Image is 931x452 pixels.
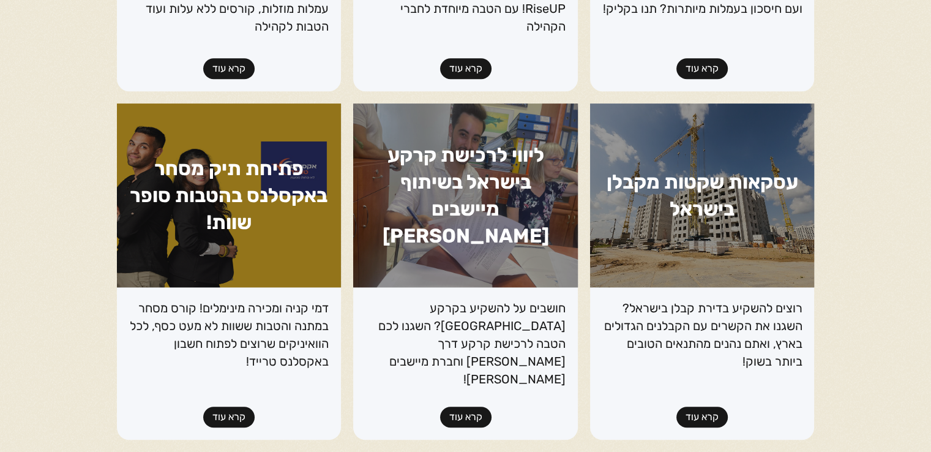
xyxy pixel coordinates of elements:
a: קרא עוד [440,58,492,79]
p: חושבים על להשקיע בקרקע [GEOGRAPHIC_DATA]? השגנו לכם הטבה לרכישת קרקע דרך [PERSON_NAME] וחברת מייש... [365,299,566,388]
a: קרא עוד [676,58,728,79]
a: קרא עוד [676,407,728,428]
a: קרא עוד [440,407,492,428]
h1: עסקאות שקטות מקבלן בישראל [590,104,815,287]
a: קרא עוד [203,58,255,79]
h1: ליווי לרכישת קרקע בישראל בשיתוף מיישבים [PERSON_NAME] [353,104,578,287]
h1: פתיחת תיק מסחר באקסלנס בהטבות סופר שוות! [117,104,342,287]
p: דמי קניה ומכירה מינימלים! קורס מסחר במתנה והטבות ששוות לא מעט כסף, לכל הוואיניקים שרוצים לפתוח חש... [129,299,329,371]
a: קרא עוד [203,407,255,428]
p: רוצים להשקיע בדירת קבלן בישראל? השגנו את הקשרים עם הקבלנים הגדולים בארץ, ואתם נהנים מהתנאים הטובי... [602,299,802,371]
